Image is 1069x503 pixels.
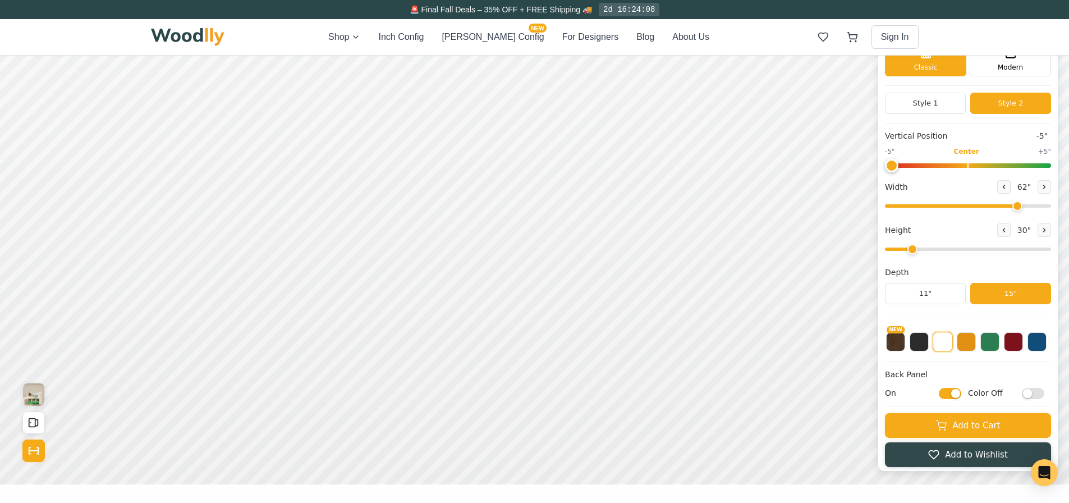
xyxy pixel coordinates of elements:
[871,25,919,49] button: Sign In
[885,414,1051,438] button: Add to Cart
[672,30,709,44] button: About Us
[1038,147,1051,157] span: +5"
[1033,131,1051,143] span: -5"
[885,267,909,279] span: Depth
[31,13,49,31] button: Toggle price visibility
[885,93,966,115] button: Style 1
[910,333,929,352] button: Black
[939,388,961,400] input: On
[1015,181,1033,193] span: 62 "
[1022,388,1044,400] input: Color Off
[885,147,894,157] span: -5"
[970,93,1051,115] button: Style 2
[885,283,966,305] button: 11"
[22,412,45,435] button: Open All Doors and Drawers
[1031,459,1058,486] div: Open Intercom Messenger
[23,384,44,406] img: Gallery
[410,5,592,14] span: 🚨 Final Fall Deals – 35% OFF + FREE Shipping 🚚
[599,3,659,16] div: 2d 16:24:08
[328,30,360,44] button: Shop
[885,388,933,400] span: On
[885,131,947,143] span: Vertical Position
[886,333,905,352] button: NEW
[933,332,953,353] button: White
[1015,225,1033,236] span: 30 "
[442,30,544,44] button: [PERSON_NAME] ConfigNEW
[22,384,45,406] button: View Gallery
[378,30,424,44] button: Inch Config
[953,147,979,157] span: Center
[1004,333,1023,352] button: Red
[998,63,1023,73] span: Modern
[885,443,1051,468] button: Add to Wishlist
[22,440,45,463] button: Show Dimensions
[980,333,999,352] button: Green
[914,63,938,73] span: Classic
[885,225,911,236] span: Height
[957,333,976,352] button: Yellow
[1027,333,1047,352] button: Blue
[529,24,546,33] span: NEW
[887,327,905,334] span: NEW
[562,30,618,44] button: For Designers
[968,388,1016,400] span: Color Off
[636,30,654,44] button: Blog
[151,28,225,46] img: Woodlly
[181,17,230,28] span: Free shipping included
[885,181,908,193] span: Width
[885,369,1051,381] h4: Back Panel
[885,16,992,32] h1: Click to rename
[970,283,1051,305] button: 15"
